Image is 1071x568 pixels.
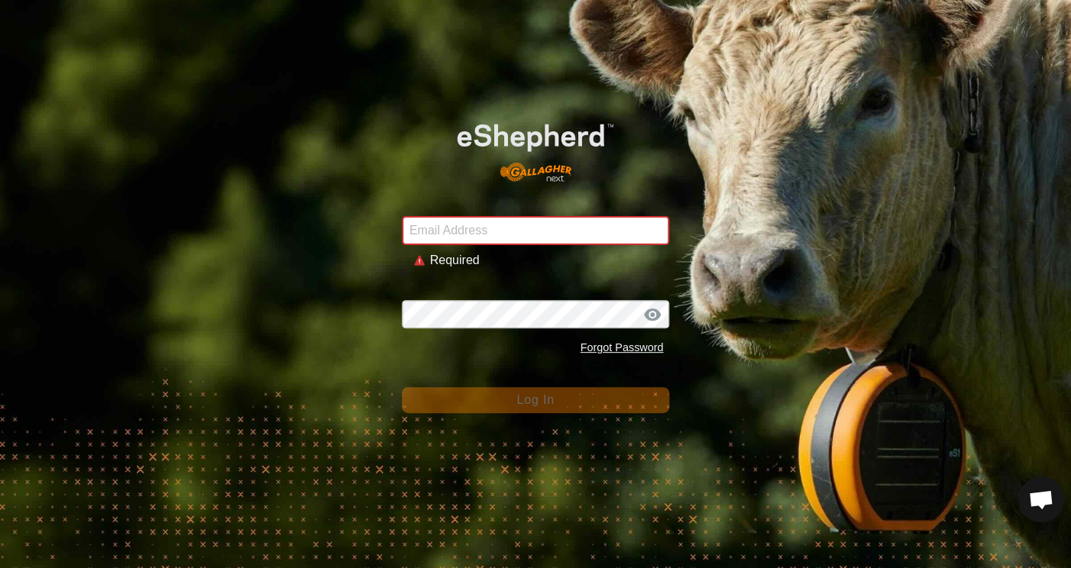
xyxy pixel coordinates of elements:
input: Email Address [402,216,670,245]
img: E-shepherd Logo [429,102,642,192]
a: Forgot Password [580,341,663,353]
div: Required [430,251,658,269]
span: Log In [516,393,554,406]
div: Open chat [1018,476,1064,522]
button: Log In [402,387,670,413]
